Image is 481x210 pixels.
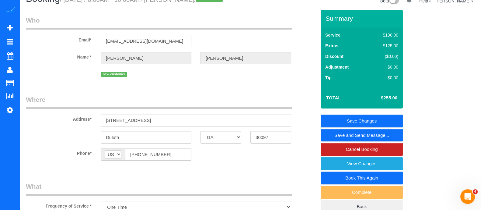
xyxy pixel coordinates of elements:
label: Extras [325,43,338,49]
h4: $255.00 [363,95,397,101]
input: Zip Code* [250,131,291,144]
a: Book This Again [321,172,403,184]
input: First Name* [101,52,191,64]
label: Discount [325,53,343,59]
input: Last Name* [200,52,291,64]
label: Name * [21,52,96,60]
div: $125.00 [370,43,398,49]
label: Service [325,32,340,38]
strong: Total [326,95,341,100]
input: Phone* [125,148,191,161]
a: Cancel Booking [321,143,403,156]
input: City* [101,131,191,144]
label: Tip [325,75,332,81]
label: Adjustment [325,64,349,70]
label: Frequency of Service * [21,201,96,209]
label: Address* [21,114,96,122]
legend: What [26,182,292,196]
img: Automaid Logo [4,6,16,15]
iframe: Intercom live chat [460,189,475,204]
input: Email* [101,35,191,47]
div: $130.00 [370,32,398,38]
div: $0.00 [370,64,398,70]
a: View Changes [321,157,403,170]
div: $0.00 [370,75,398,81]
label: Phone* [21,148,96,156]
span: 4 [473,189,478,194]
legend: Who [26,16,292,30]
h3: Summary [326,15,400,22]
a: Save and Send Message... [321,129,403,142]
div: ($0.00) [370,53,398,59]
a: Save Changes [321,115,403,127]
legend: Where [26,95,292,109]
span: new customer [101,72,127,77]
label: Email* [21,35,96,43]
